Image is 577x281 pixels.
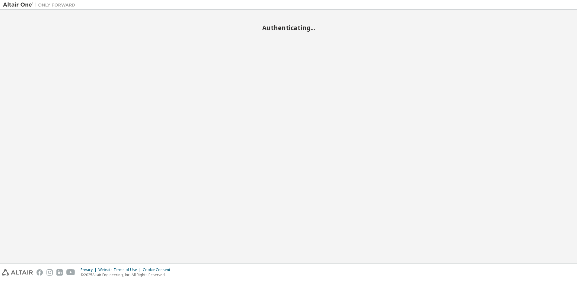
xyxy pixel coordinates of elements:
[3,2,78,8] img: Altair One
[81,272,174,277] p: © 2025 Altair Engineering, Inc. All Rights Reserved.
[66,269,75,276] img: youtube.svg
[98,267,143,272] div: Website Terms of Use
[3,24,574,32] h2: Authenticating...
[143,267,174,272] div: Cookie Consent
[81,267,98,272] div: Privacy
[2,269,33,276] img: altair_logo.svg
[56,269,63,276] img: linkedin.svg
[46,269,53,276] img: instagram.svg
[37,269,43,276] img: facebook.svg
